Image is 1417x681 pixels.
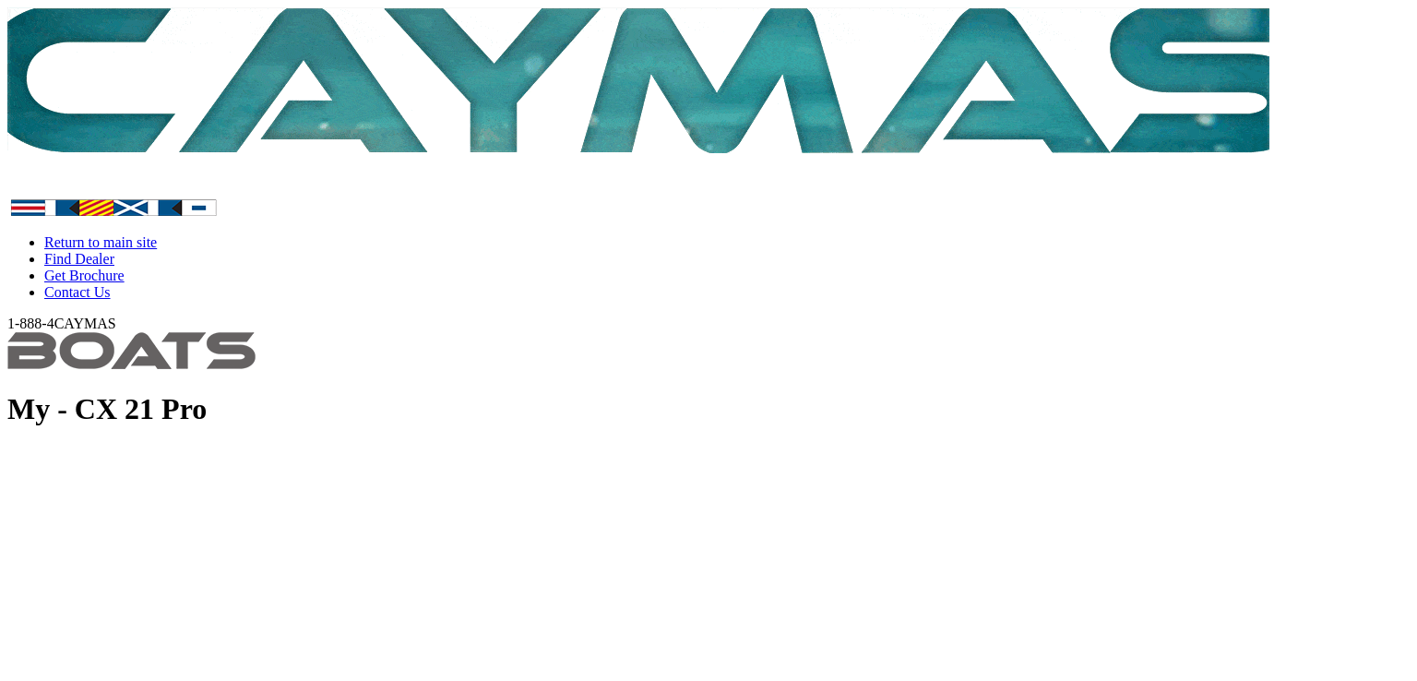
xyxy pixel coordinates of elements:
[44,284,111,300] a: Contact Us
[7,7,1269,153] img: caymas_header-bg-621bc780a56b2cd875ed1f8581b5c810a50df5f1f81e99b05bf97a0d1590d6ad.gif
[7,392,1410,426] h1: My - CX 21 Pro
[44,251,114,267] a: Find Dealer
[44,234,157,250] a: Return to main site
[44,268,125,283] a: Get Brochure
[7,332,256,369] img: header-img-254127e0d71590253d4cf57f5b8b17b756bd278d0e62775bdf129cc0fd38fc60.png
[7,316,1410,332] div: 1-888-4CAYMAS
[7,157,329,216] img: white-logo-c9c8dbefe5ff5ceceb0f0178aa75bf4bb51f6bca0971e226c86eb53dfe498488.png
